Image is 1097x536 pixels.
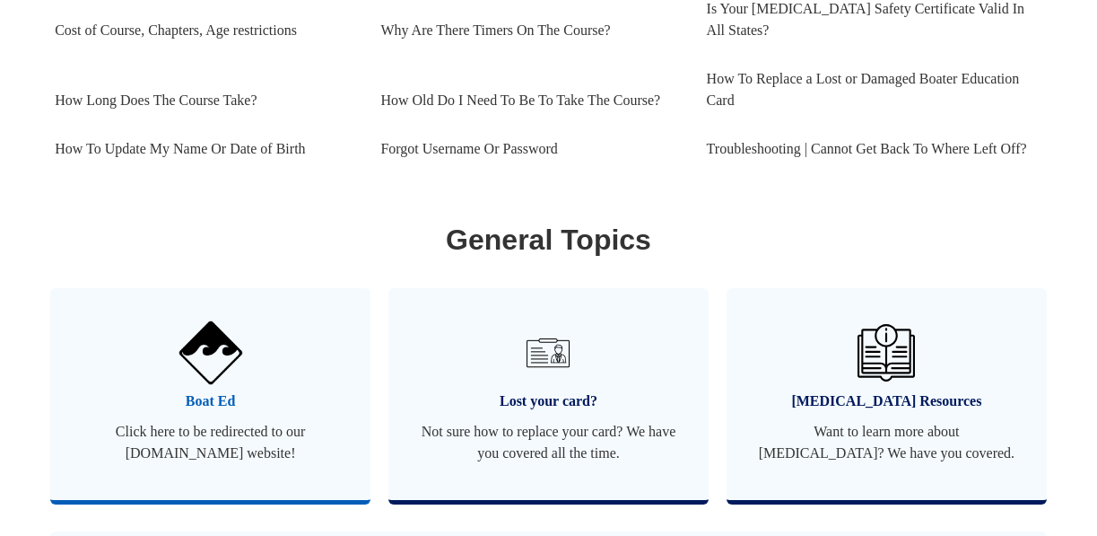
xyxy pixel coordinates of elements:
[55,125,353,173] a: How To Update My Name Or Date of Birth
[55,6,353,55] a: Cost of Course, Chapters, Age restrictions
[858,324,915,382] img: 01HZPCYVZMCNPYXCC0DPA2R54M
[727,288,1047,500] a: [MEDICAL_DATA] Resources Want to learn more about [MEDICAL_DATA]? We have you covered.
[178,321,241,384] img: 01HZPCYVNCVF44JPJQE4DN11EA
[519,324,577,382] img: 01HZPCYVT14CG9T703FEE4SFXC
[55,218,1042,261] h1: General Topics
[380,76,679,125] a: How Old Do I Need To Be To Take The Course?
[380,6,679,55] a: Why Are There Timers On The Course?
[707,125,1032,173] a: Troubleshooting | Cannot Get Back To Where Left Off?
[753,421,1020,464] span: Want to learn more about [MEDICAL_DATA]? We have you covered.
[707,55,1032,125] a: How To Replace a Lost or Damaged Boater Education Card
[415,391,682,412] span: Lost your card?
[50,288,370,500] a: Boat Ed Click here to be redirected to our [DOMAIN_NAME] website!
[753,391,1020,412] span: [MEDICAL_DATA] Resources
[415,421,682,464] span: Not sure how to replace your card? We have you covered all the time.
[77,421,344,464] span: Click here to be redirected to our [DOMAIN_NAME] website!
[77,391,344,412] span: Boat Ed
[380,125,679,173] a: Forgot Username Or Password
[388,288,709,500] a: Lost your card? Not sure how to replace your card? We have you covered all the time.
[55,76,353,125] a: How Long Does The Course Take?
